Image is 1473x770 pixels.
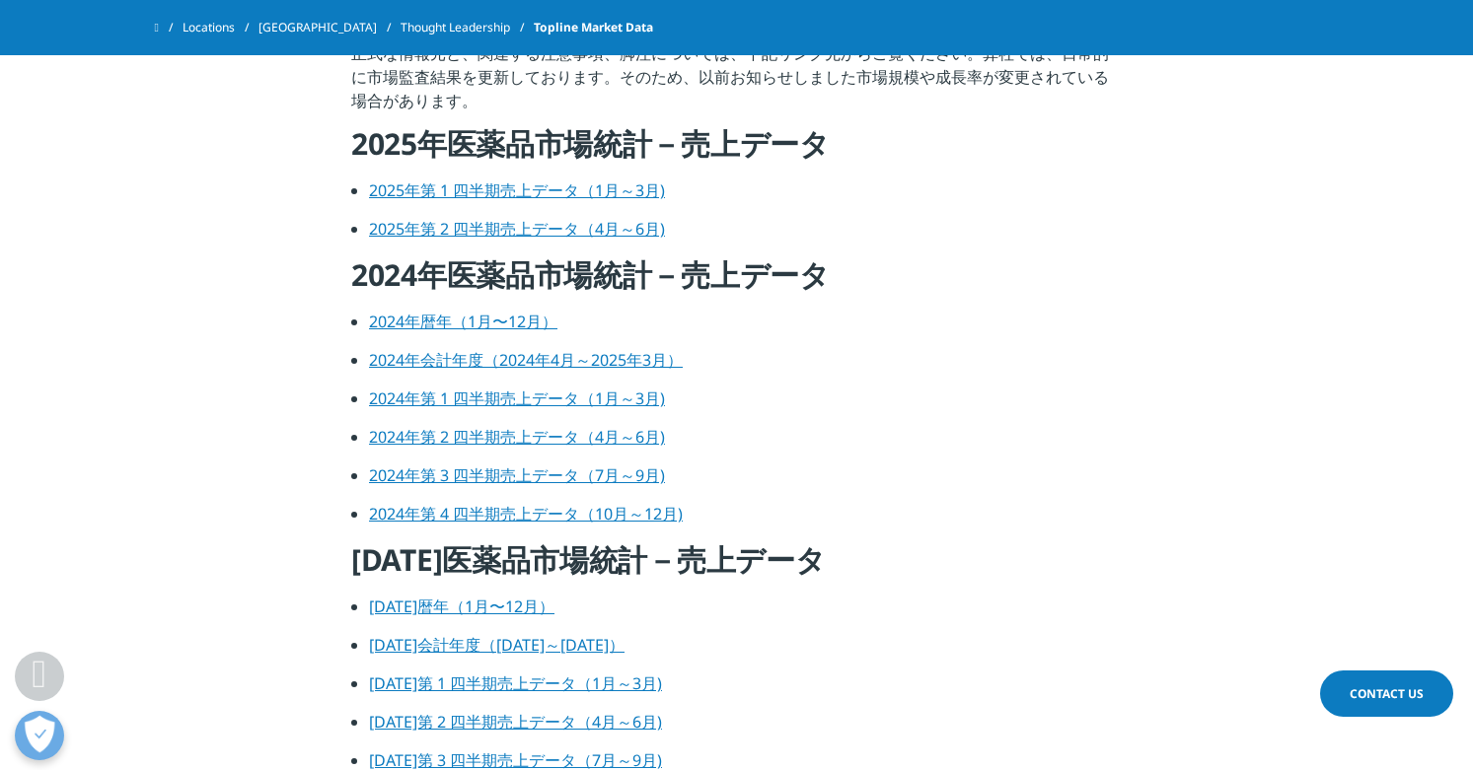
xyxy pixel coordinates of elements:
a: 2024年暦年（1月〜12月） [369,311,557,332]
p: 正式な情報元と、関連する注意事項、脚注については、下記リンク先からご覧ください。弊社では、日常的に市場監査結果を更新しております。そのため、以前お知らせしました市場規模や成長率が変更されている場... [351,41,1122,124]
span: Contact Us [1350,685,1424,702]
a: 2025年第 1 四半期売上データ（1月～3月) [369,179,665,201]
h4: 2025年医薬品市場統計－売上データ [351,124,1122,178]
a: 2024年第 2 四半期売上データ（4月～6月) [369,426,665,448]
a: 2024年第 4 四半期売上データ（10月～12月) [369,503,683,525]
a: Thought Leadership [401,10,534,45]
span: Topline Market Data [534,10,653,45]
a: [DATE]第 1 四半期売上データ（1月～3月) [369,672,662,694]
a: [DATE]暦年（1月〜12月） [369,595,554,617]
a: 2024年会計年度（2024年4月～2025年3月） [369,349,683,371]
button: 優先設定センターを開く [15,711,64,760]
a: Locations [183,10,258,45]
a: 2024年第 3 四半期売上データ（7月～9月) [369,464,665,486]
a: Contact Us [1320,670,1453,717]
a: [DATE]会計年度（[DATE]～[DATE]） [369,634,625,656]
a: [DATE]第 2 四半期売上データ（4月～6月) [369,711,662,733]
h4: [DATE]医薬品市場統計－売上データ [351,540,1122,595]
h4: 2024年医薬品市場統計－売上データ [351,255,1122,310]
a: 2025年第 2 四半期売上データ（4月～6月) [369,218,665,240]
a: 2024年第 1 四半期売上データ（1月～3月) [369,387,665,409]
a: [GEOGRAPHIC_DATA] [258,10,401,45]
